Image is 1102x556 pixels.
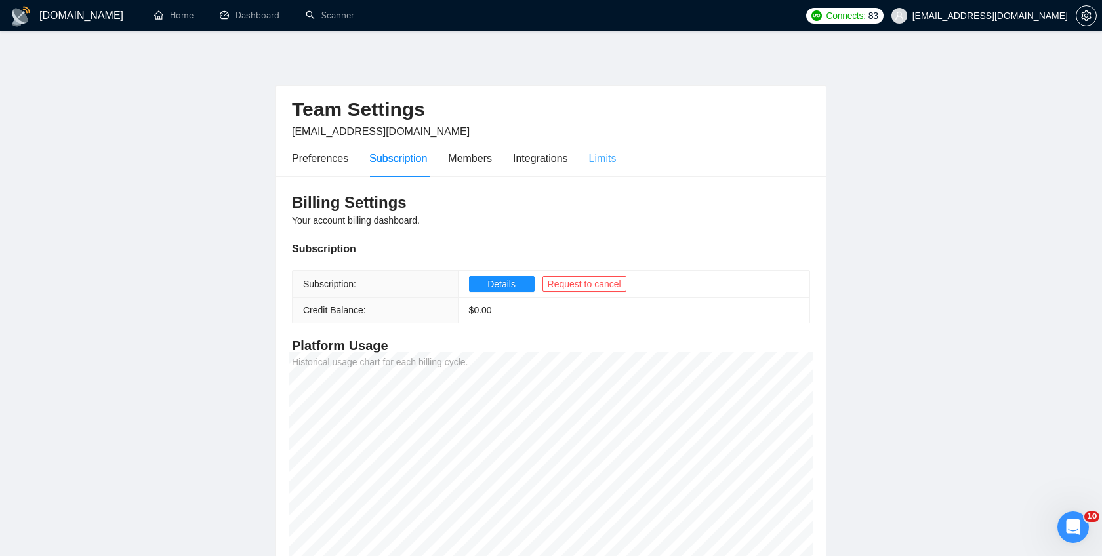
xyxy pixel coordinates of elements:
img: upwork-logo.png [811,10,822,21]
span: user [895,11,904,20]
div: Integrations [513,150,568,167]
span: [EMAIL_ADDRESS][DOMAIN_NAME] [292,126,470,137]
iframe: Intercom live chat [1057,511,1089,543]
a: setting [1076,10,1097,21]
span: 10 [1084,511,1099,522]
h4: Platform Usage [292,336,810,355]
a: dashboardDashboard [220,10,279,21]
a: searchScanner [306,10,354,21]
button: setting [1076,5,1097,26]
span: 83 [868,9,878,23]
button: Details [469,276,535,292]
div: Subscription [369,150,427,167]
span: setting [1076,10,1096,21]
div: Subscription [292,241,810,257]
span: Details [487,277,516,291]
span: $ 0.00 [469,305,492,315]
img: logo [10,6,31,27]
div: Preferences [292,150,348,167]
span: Credit Balance: [303,305,366,315]
div: Limits [589,150,617,167]
span: Your account billing dashboard. [292,215,420,226]
span: Subscription: [303,279,356,289]
div: Members [448,150,492,167]
span: Request to cancel [548,277,621,291]
a: homeHome [154,10,194,21]
h3: Billing Settings [292,192,810,213]
button: Request to cancel [542,276,626,292]
span: Connects: [826,9,865,23]
h2: Team Settings [292,96,810,123]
